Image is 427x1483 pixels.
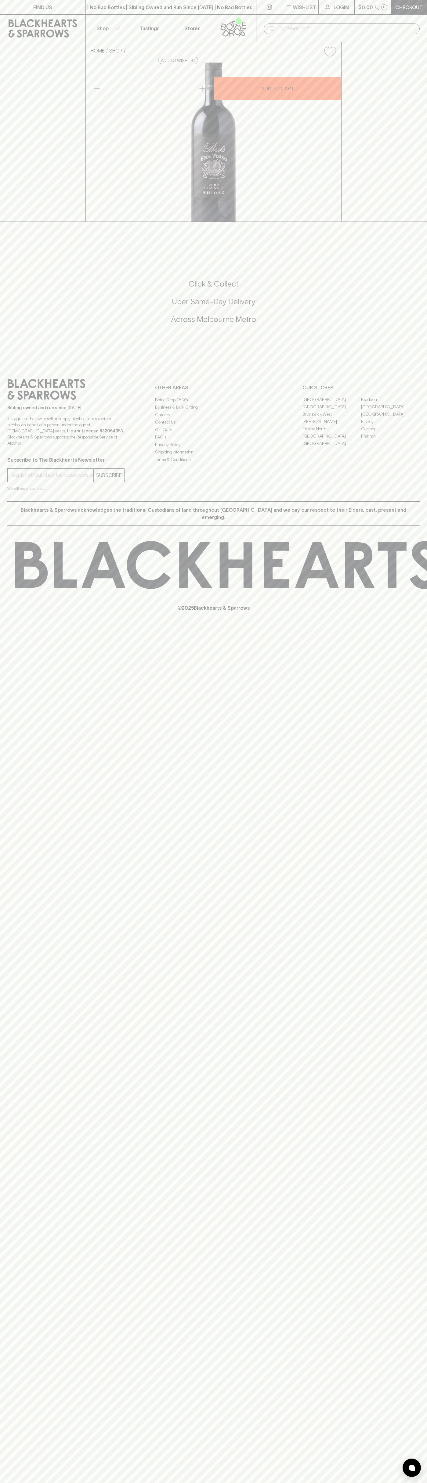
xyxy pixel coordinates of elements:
[155,456,272,463] a: Terms & Conditions
[395,4,423,11] p: Checkout
[67,428,123,433] strong: Liquor License #32064953
[155,419,272,426] a: Contact Us
[334,4,349,11] p: Login
[7,279,420,289] h5: Click & Collect
[155,441,272,448] a: Privacy Policy
[302,396,361,403] a: [GEOGRAPHIC_DATA]
[7,485,125,492] p: We will never spam you
[383,5,385,9] p: 0
[302,403,361,411] a: [GEOGRAPHIC_DATA]
[155,434,272,441] a: FAQ's
[302,433,361,440] a: [GEOGRAPHIC_DATA]
[214,77,341,100] button: ADD TO CART
[86,63,341,222] img: 1149.png
[302,440,361,447] a: [GEOGRAPHIC_DATA]
[361,425,420,433] a: Geelong
[293,4,316,11] p: Wishlist
[302,418,361,425] a: [PERSON_NAME]
[184,25,200,32] p: Stores
[33,4,52,11] p: FIND US
[12,470,93,480] input: e.g. jane@blackheartsandsparrows.com.au
[155,449,272,456] a: Shipping Information
[7,456,125,464] p: Subscribe to The Blackhearts Newsletter
[86,15,128,42] button: Shop
[109,48,122,53] a: SHOP
[94,469,124,482] button: SUBSCRIBE
[96,471,122,479] p: SUBSCRIBE
[361,411,420,418] a: [GEOGRAPHIC_DATA]
[155,426,272,433] a: Gift Cards
[261,85,294,92] p: ADD TO CART
[155,384,272,391] p: OTHER AREAS
[128,15,171,42] a: Tastings
[158,57,198,64] button: Add to wishlist
[155,404,272,411] a: Business & Bulk Gifting
[358,4,373,11] p: $0.00
[409,1465,415,1471] img: bubble-icon
[155,411,272,418] a: Careers
[7,416,125,446] p: It is against the law to sell or supply alcohol to, or to obtain alcohol on behalf of a person un...
[12,506,415,521] p: Blackhearts & Sparrows acknowledges the traditional Custodians of land throughout [GEOGRAPHIC_DAT...
[322,45,338,60] button: Add to wishlist
[171,15,214,42] a: Stores
[7,405,125,411] p: Sibling owned and run since [DATE]
[361,403,420,411] a: [GEOGRAPHIC_DATA]
[7,254,420,357] div: Call to action block
[91,48,105,53] a: HOME
[302,411,361,418] a: Brunswick West
[7,297,420,307] h5: Uber Same-Day Delivery
[361,396,420,403] a: Braddon
[302,425,361,433] a: Fitzroy North
[155,396,272,403] a: Bottle Drop FAQ's
[361,433,420,440] a: Prahran
[96,25,109,32] p: Shop
[140,25,159,32] p: Tastings
[302,384,420,391] p: OUR STORES
[7,314,420,324] h5: Across Melbourne Metro
[361,418,420,425] a: Fitzroy
[278,24,415,34] input: Try "Pinot noir"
